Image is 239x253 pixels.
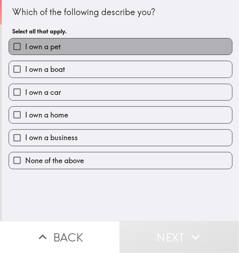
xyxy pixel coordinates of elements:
button: I own a home [9,107,232,123]
button: I own a business [9,130,232,146]
button: Next [119,221,239,253]
button: I own a boat [9,61,232,77]
button: I own a car [9,84,232,100]
span: I own a home [25,110,68,120]
span: I own a pet [25,42,61,52]
span: I own a business [25,133,78,143]
button: I own a pet [9,38,232,55]
span: I own a car [25,87,61,97]
span: I own a boat [25,64,65,74]
span: None of the above [25,156,84,166]
h6: Select all that apply. [13,27,229,35]
button: None of the above [9,152,232,169]
div: Which of the following describe you? [13,6,229,18]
